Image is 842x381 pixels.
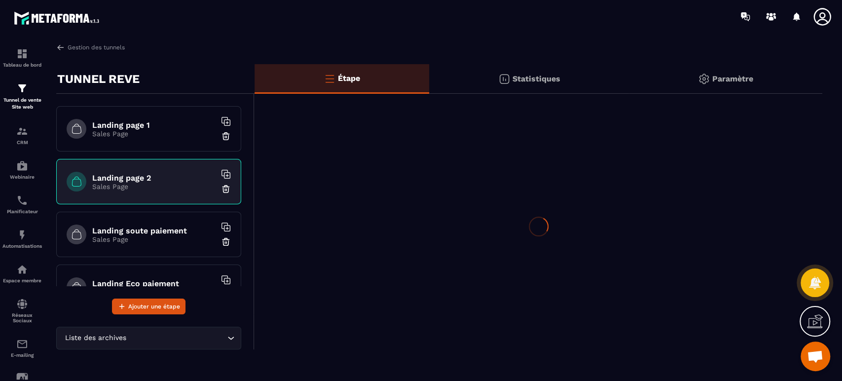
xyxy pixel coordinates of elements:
img: trash [221,237,231,247]
p: TUNNEL REVE [57,69,140,89]
img: automations [16,229,28,241]
input: Search for option [128,333,225,343]
h6: Landing page 2 [92,173,216,183]
p: Automatisations [2,243,42,249]
a: automationsautomationsWebinaire [2,152,42,187]
img: arrow [56,43,65,52]
a: formationformationCRM [2,118,42,152]
p: Tunnel de vente Site web [2,97,42,111]
div: Ouvrir le chat [801,342,830,371]
p: CRM [2,140,42,145]
p: Espace membre [2,278,42,283]
p: Sales Page [92,130,216,138]
span: Liste des archives [63,333,128,343]
button: Ajouter une étape [112,299,185,314]
p: Planificateur [2,209,42,214]
img: automations [16,160,28,172]
p: Tableau de bord [2,62,42,68]
a: formationformationTableau de bord [2,40,42,75]
p: Sales Page [92,183,216,190]
img: formation [16,82,28,94]
img: trash [221,131,231,141]
img: social-network [16,298,28,310]
img: scheduler [16,194,28,206]
img: setting-gr.5f69749f.svg [698,73,710,85]
p: Réseaux Sociaux [2,312,42,323]
p: Webinaire [2,174,42,180]
img: formation [16,48,28,60]
p: Paramètre [712,74,753,83]
img: email [16,338,28,350]
img: automations [16,264,28,275]
a: automationsautomationsEspace membre [2,256,42,291]
img: formation [16,125,28,137]
p: E-mailing [2,352,42,358]
img: logo [14,9,103,27]
div: Search for option [56,327,241,349]
h6: Landing soute paiement [92,226,216,235]
p: Étape [338,74,360,83]
a: formationformationTunnel de vente Site web [2,75,42,118]
img: bars-o.4a397970.svg [324,73,335,84]
a: automationsautomationsAutomatisations [2,222,42,256]
img: stats.20deebd0.svg [498,73,510,85]
h6: Landing Eco paiement [92,279,216,288]
p: Sales Page [92,235,216,243]
a: Gestion des tunnels [56,43,125,52]
a: emailemailE-mailing [2,331,42,365]
a: social-networksocial-networkRéseaux Sociaux [2,291,42,331]
a: schedulerschedulerPlanificateur [2,187,42,222]
img: trash [221,184,231,194]
span: Ajouter une étape [128,302,180,311]
p: Statistiques [513,74,560,83]
h6: Landing page 1 [92,120,216,130]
